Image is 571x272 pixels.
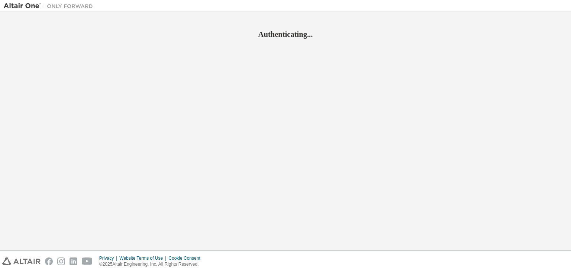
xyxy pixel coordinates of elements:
[82,257,93,265] img: youtube.svg
[57,257,65,265] img: instagram.svg
[45,257,53,265] img: facebook.svg
[70,257,77,265] img: linkedin.svg
[2,257,41,265] img: altair_logo.svg
[4,2,97,10] img: Altair One
[99,255,119,261] div: Privacy
[168,255,204,261] div: Cookie Consent
[119,255,168,261] div: Website Terms of Use
[99,261,205,268] p: © 2025 Altair Engineering, Inc. All Rights Reserved.
[4,29,567,39] h2: Authenticating...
